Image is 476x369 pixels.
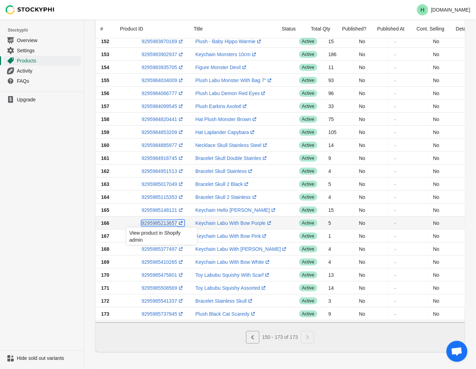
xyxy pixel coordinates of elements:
td: 96 [323,87,353,100]
a: Open chat [447,341,468,362]
span: 159 [101,129,109,135]
a: Hat Plush Monster Brown(opens a new window) [196,116,258,122]
a: 9295984066777(opens a new window) [141,90,184,96]
span: active [299,207,317,214]
span: active [299,168,317,175]
span: FAQs [17,78,80,85]
a: Plush - Baby Hippo Warmie(opens a new window) [196,39,263,44]
span: Activity [17,67,80,74]
td: No [353,229,389,242]
a: Plush Black Cat Scaredy(opens a new window) [196,311,257,317]
td: 93 [323,74,353,87]
span: 171 [101,285,109,291]
span: 161 [101,155,109,161]
div: Title [188,20,276,38]
td: 4 [323,165,353,177]
span: active [299,51,317,58]
span: Products [17,57,80,64]
td: 5 [323,216,353,229]
span: 169 [101,259,109,265]
a: Plush Labu Monster With Bag 7"(opens a new window) [196,78,273,83]
span: 154 [101,65,109,70]
span: active [299,233,317,240]
td: No [353,255,389,268]
a: Keychain Labu With Bow Purple(opens a new window) [196,220,273,226]
span: 170 [101,272,109,278]
td: No [428,255,467,268]
a: 9295985508569(opens a new window) [141,285,184,291]
td: 186 [323,48,353,61]
small: - [395,39,396,43]
td: No [353,35,389,48]
a: Plush Earkins Axolotl(opens a new window) [196,103,249,109]
a: Products [3,55,81,66]
a: Necklace Skull Stainless Steel(opens a new window) [196,142,269,148]
a: 9295985115353(opens a new window) [141,194,184,200]
span: Avatar with initials H [417,4,428,15]
a: 9295984820441(opens a new window) [141,116,184,122]
a: FAQs [3,76,81,86]
span: 153 [101,52,109,57]
div: Published At [372,20,411,38]
span: Settings [17,47,80,54]
small: - [395,208,396,212]
a: Bracelet Skull Double Stainles(opens a new window) [196,155,269,161]
div: # [100,25,104,32]
td: No [428,152,467,165]
a: 9295983935705(opens a new window) [141,65,184,70]
span: active [299,181,317,188]
small: - [395,156,396,160]
span: 162 [101,168,109,174]
div: Total Qty [305,20,337,38]
a: Bracelet Skull 2 Stainless(opens a new window) [196,194,258,200]
span: active [299,38,317,45]
td: No [428,190,467,203]
a: 9295984853209(opens a new window) [141,129,184,135]
span: Hide sold out variants [17,355,80,362]
small: - [395,182,396,186]
td: No [428,229,467,242]
td: No [353,74,389,87]
a: 9295984034009(opens a new window) [141,78,184,83]
small: - [395,311,396,316]
a: 9295985541337(opens a new window) [141,298,184,304]
td: No [353,242,389,255]
p: [DOMAIN_NAME] [431,7,470,13]
small: - [395,52,396,56]
td: No [428,48,467,61]
a: 9295985148121(opens a new window) [141,207,184,213]
span: active [299,90,317,97]
small: - [395,247,396,251]
span: 166 [101,220,109,226]
small: - [395,169,396,173]
td: 9 [323,307,353,320]
td: 105 [323,126,353,139]
span: active [299,116,317,123]
small: - [395,286,396,290]
a: 9295983870169(opens a new window) [141,39,184,44]
td: 14 [323,139,353,152]
td: 11 [323,61,353,74]
small: - [395,298,396,303]
a: Plush Labu Demon Red Eyes(opens a new window) [196,90,267,96]
span: active [299,297,317,304]
span: 165 [101,207,109,213]
td: No [353,177,389,190]
td: No [353,100,389,113]
nav: Pagination [246,328,314,344]
td: No [353,48,389,61]
span: active [299,129,317,136]
small: - [395,91,396,95]
text: H [421,7,425,13]
td: 4 [323,190,353,203]
span: active [299,194,317,201]
small: - [395,260,396,264]
td: No [353,190,389,203]
a: Settings [3,45,81,55]
small: - [395,104,396,108]
small: - [395,78,396,82]
small: - [395,221,396,225]
small: - [395,273,396,277]
span: active [299,77,317,84]
button: Previous [246,331,259,344]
